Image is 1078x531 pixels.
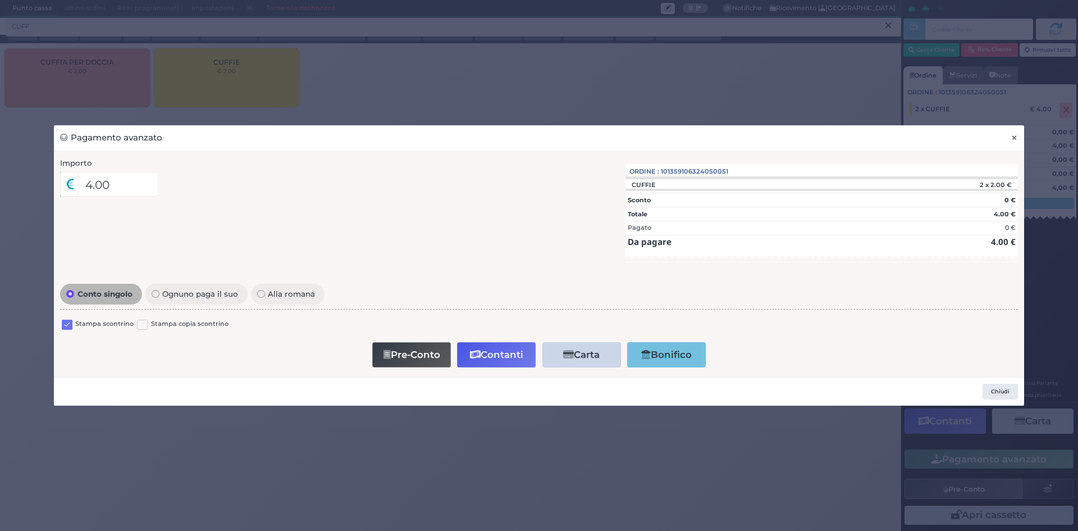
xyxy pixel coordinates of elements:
span: 101359106324050051 [661,167,728,176]
div: 0 € [1005,223,1016,233]
span: Ognuno paga il suo [159,290,241,298]
button: Chiudi [1004,125,1024,151]
button: Bonifico [627,342,706,367]
div: CUFFIE [625,181,661,189]
button: Contanti [457,342,536,367]
span: Conto singolo [74,290,135,298]
span: Alla romana [265,290,318,298]
div: 2 x 2.00 € [920,181,1018,189]
button: Chiudi [983,384,1018,400]
input: Es. 30.99 [78,172,158,197]
strong: Sconto [628,196,651,204]
span: × [1011,131,1018,144]
label: Importo [60,157,92,169]
strong: Totale [628,210,647,218]
strong: Da pagare [628,236,672,247]
button: Pre-Conto [372,342,451,367]
label: Stampa scontrino [75,319,134,330]
strong: 0 € [1004,196,1016,204]
span: Ordine : [629,167,659,176]
div: Pagato [628,223,651,233]
label: Stampa copia scontrino [151,319,229,330]
strong: 4.00 € [994,210,1016,218]
button: Carta [542,342,621,367]
strong: 4.00 € [991,236,1016,247]
h3: Pagamento avanzato [60,131,162,144]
